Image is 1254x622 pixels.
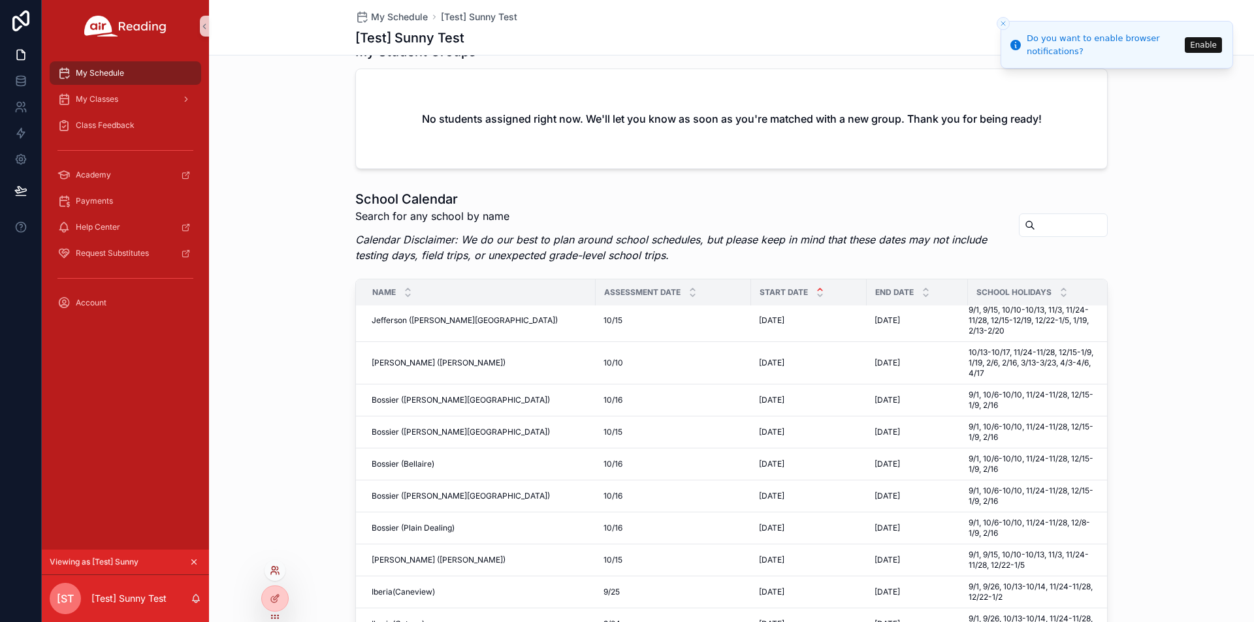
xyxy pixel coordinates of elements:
span: [DATE] [759,491,784,501]
span: [DATE] [759,459,784,469]
span: [DATE] [759,315,784,326]
a: Class Feedback [50,114,201,137]
h1: [Test] Sunny Test [355,29,464,47]
span: [DATE] [875,459,900,469]
span: [DATE] [875,358,900,368]
img: App logo [84,16,167,37]
span: [DATE] [759,587,784,597]
span: 9/1, 9/15, 10/10-10/13, 11/3, 11/24-11/28, 12/22-1/5 [969,550,1101,570]
span: Bossier ([PERSON_NAME][GEOGRAPHIC_DATA]) [372,427,550,437]
span: [DATE] [875,427,900,437]
span: 9/1, 10/6-10/10, 11/24-11/28, 12/15-1/9, 2/16 [969,454,1101,474]
span: Account [76,298,106,308]
em: Calendar Disclaimer: We do our best to plan around school schedules, but please keep in mind that... [355,233,987,262]
span: 9/1, 9/26, 10/13-10/14, 11/24-11/28, 12/22-1/2 [969,582,1101,602]
span: 10/16 [603,395,622,405]
div: scrollable content [42,52,209,332]
span: 9/25 [603,587,620,597]
a: Academy [50,163,201,187]
span: 9/1, 10/6-10/10, 11/24-11/28, 12/15-1/9, 2/16 [969,390,1101,411]
span: [DATE] [875,491,900,501]
span: 10/15 [603,555,622,565]
span: [DATE] [875,395,900,405]
span: 9/1, 9/15, 10/10-10/13, 11/3, 11/24-11/28, 12/15-12/19, 12/22-1/5, 1/19, 2/13-2/20 [969,305,1101,336]
span: Bossier ([PERSON_NAME][GEOGRAPHIC_DATA]) [372,395,550,405]
span: Viewing as [Test] Sunny [50,557,138,567]
span: Start Date [760,287,808,298]
span: [DATE] [875,587,900,597]
button: Enable [1185,37,1222,53]
button: Close toast [997,17,1010,30]
span: Academy [76,170,111,180]
p: Search for any school by name [355,208,1008,224]
span: [DATE] [759,523,784,533]
span: Iberia(Caneview) [372,587,435,597]
span: [DATE] [875,523,900,533]
span: Class Feedback [76,120,135,131]
span: Payments [76,196,113,206]
span: End Date [875,287,914,298]
span: 10/16 [603,491,622,501]
span: Bossier ([PERSON_NAME][GEOGRAPHIC_DATA]) [372,491,550,501]
span: Request Substitutes [76,248,149,258]
a: My Schedule [355,10,428,23]
span: [ST [57,591,74,606]
span: [PERSON_NAME] ([PERSON_NAME]) [372,358,506,368]
span: [DATE] [759,358,784,368]
h2: No students assigned right now. We'll let you know as soon as you're matched with a new group. Th... [422,111,1042,127]
span: 9/1, 10/6-10/10, 11/24-11/28, 12/8-1/9, 2/16 [969,518,1101,538]
span: 10/15 [603,315,622,326]
span: Jefferson ([PERSON_NAME][GEOGRAPHIC_DATA]) [372,315,558,326]
a: Request Substitutes [50,241,201,265]
span: [DATE] [759,395,784,405]
a: Payments [50,189,201,213]
span: 10/16 [603,523,622,533]
div: Do you want to enable browser notifications? [1027,32,1181,57]
span: 10/13-10/17, 11/24-11/28, 12/15-1/9, 1/19, 2/6, 2/16, 3/13-3/23, 4/3-4/6, 4/17 [969,347,1101,379]
a: Help Center [50,215,201,239]
span: Bossier (Plain Dealing) [372,523,455,533]
span: My Schedule [76,68,124,78]
span: [DATE] [875,315,900,326]
span: Assessment Date [604,287,681,298]
a: My Schedule [50,61,201,85]
a: Account [50,291,201,315]
span: 9/1, 10/6-10/10, 11/24-11/28, 12/15-1/9, 2/16 [969,486,1101,506]
span: 9/1, 10/6-10/10, 11/24-11/28, 12/15-1/9, 2/16 [969,422,1101,443]
span: [PERSON_NAME] ([PERSON_NAME]) [372,555,506,565]
a: [Test] Sunny Test [441,10,517,23]
a: My Classes [50,87,201,111]
span: My Classes [76,94,118,104]
span: Bossier (Bellaire) [372,459,434,469]
span: School Holidays [976,287,1052,298]
span: [DATE] [759,555,784,565]
span: 10/15 [603,427,622,437]
span: [DATE] [875,555,900,565]
span: [DATE] [759,427,784,437]
span: Name [372,287,396,298]
span: 10/16 [603,459,622,469]
p: [Test] Sunny Test [91,592,167,605]
span: Help Center [76,222,120,232]
h1: School Calendar [355,190,1008,208]
span: 10/10 [603,358,623,368]
span: My Schedule [371,10,428,23]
